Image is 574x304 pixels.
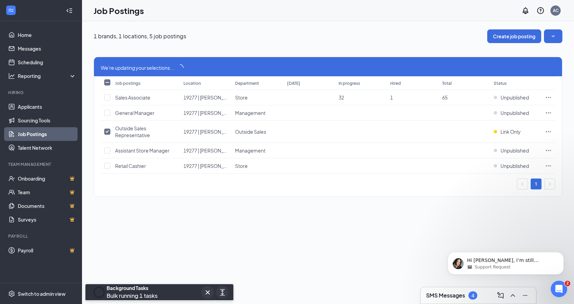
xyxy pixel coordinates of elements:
[8,161,75,167] div: Team Management
[390,94,393,101] span: 1
[487,29,541,43] button: Create job posting
[501,128,521,135] span: Link Only
[107,292,158,299] span: Bulk running 1 tasks
[496,291,505,300] svg: ComposeMessage
[387,76,438,90] th: Hired
[501,147,529,154] span: Unpublished
[509,291,517,300] svg: ChevronUp
[520,290,531,301] button: Minimize
[437,238,574,286] iframe: Intercom notifications message
[545,128,552,135] svg: Ellipses
[495,290,506,301] button: ComposeMessage
[507,290,518,301] button: ChevronUp
[18,185,76,199] a: TeamCrown
[18,127,76,141] a: Job Postings
[565,281,570,286] span: 2
[501,109,529,116] span: Unpublished
[284,76,335,90] th: [DATE]
[531,179,542,189] li: 1
[521,291,529,300] svg: Minimize
[426,292,465,299] h3: SMS Messages
[18,72,77,79] div: Reporting
[235,80,259,86] div: Department
[18,243,76,257] a: PayrollCrown
[8,290,15,297] svg: Settings
[551,281,567,297] iframe: Intercom live chat
[18,55,76,69] a: Scheduling
[442,94,448,101] span: 65
[439,76,490,90] th: Total
[232,158,283,174] td: Store
[115,110,154,116] span: General Manager
[115,125,150,138] span: Outside Sales Representative
[115,163,146,169] span: Retail Cashier
[8,233,75,239] div: Payroll
[544,29,562,43] button: SmallChevronDown
[18,42,76,55] a: Messages
[18,28,76,42] a: Home
[180,158,232,174] td: 19277 | Lamar BMS
[232,121,283,143] td: Outside Sales
[490,76,542,90] th: Status
[544,179,555,189] li: Next Page
[183,163,250,169] span: 19277 | [PERSON_NAME] BMS
[553,8,559,13] div: AC
[183,129,250,135] span: 19277 | [PERSON_NAME] BMS
[66,7,73,14] svg: Collapse
[18,290,66,297] div: Switch to admin view
[501,94,529,101] span: Unpublished
[180,143,232,158] td: 19277 | Lamar BMS
[8,90,75,95] div: Hiring
[94,5,144,16] h1: Job Postings
[183,110,250,116] span: 19277 | [PERSON_NAME] BMS
[235,94,248,101] span: Store
[545,109,552,116] svg: Ellipses
[232,105,283,121] td: Management
[235,163,248,169] span: Store
[545,162,552,169] svg: Ellipses
[18,100,76,114] a: Applicants
[232,143,283,158] td: Management
[520,182,524,186] span: left
[517,179,528,189] li: Previous Page
[339,94,344,101] span: 32
[18,199,76,213] a: DocumentsCrown
[180,105,232,121] td: 19277 | Lamar BMS
[204,288,212,296] svg: Cross
[545,147,552,154] svg: Ellipses
[183,80,201,86] div: Location
[335,76,387,90] th: In progress
[101,64,174,71] span: We're updating your selections...
[531,179,541,189] a: 1
[235,129,266,135] span: Outside Sales
[107,285,158,291] div: Background Tasks
[180,90,232,105] td: 19277 | Lamar BMS
[94,32,186,40] p: 1 brands, 1 locations, 5 job postings
[183,147,250,154] span: 19277 | [PERSON_NAME] BMS
[550,33,557,40] svg: SmallChevronDown
[115,94,150,101] span: Sales Associate
[521,6,530,15] svg: Notifications
[471,293,474,299] div: 4
[548,182,552,186] span: right
[176,63,184,72] span: loading
[18,213,76,226] a: SurveysCrown
[235,110,265,116] span: Management
[18,114,76,127] a: Sourcing Tools
[517,179,528,189] button: left
[544,179,555,189] button: right
[18,141,76,155] a: Talent Network
[235,147,265,154] span: Management
[115,147,169,154] span: Assistant Store Manager
[18,172,76,185] a: OnboardingCrown
[536,6,545,15] svg: QuestionInfo
[218,288,227,296] svg: ArrowsExpand
[115,80,140,86] div: Job postings
[545,94,552,101] svg: Ellipses
[232,90,283,105] td: Store
[183,94,250,101] span: 19277 | [PERSON_NAME] BMS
